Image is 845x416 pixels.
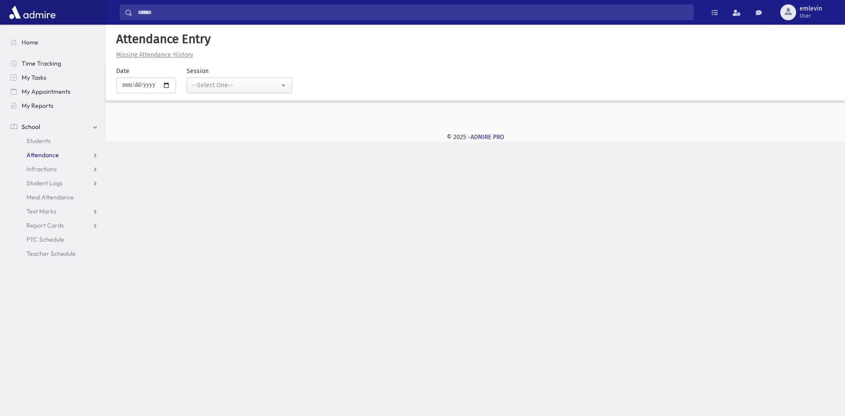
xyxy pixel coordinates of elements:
[4,35,105,49] a: Home
[4,70,105,85] a: My Tasks
[4,190,105,204] a: Meal Attendance
[4,120,105,134] a: School
[4,247,105,261] a: Teacher Schedule
[26,221,64,229] span: Report Cards
[187,66,209,76] label: Session
[22,59,61,67] span: Time Tracking
[22,102,53,110] span: My Reports
[470,133,504,141] a: ADMIRE PRO
[26,250,76,258] span: Teacher Schedule
[26,179,62,187] span: Student Logs
[4,56,105,70] a: Time Tracking
[4,134,105,148] a: Students
[4,162,105,176] a: Infractions
[4,176,105,190] a: Student Logs
[22,88,70,96] span: My Appointments
[132,4,693,20] input: Search
[26,207,56,215] span: Test Marks
[26,151,59,159] span: Attendance
[22,74,46,81] span: My Tasks
[113,51,193,59] a: Missing Attendance History
[4,204,105,218] a: Test Marks
[7,4,58,21] img: AdmirePro
[4,148,105,162] a: Attendance
[4,85,105,99] a: My Appointments
[4,99,105,113] a: My Reports
[187,77,292,93] button: --Select One--
[120,133,831,142] div: © 2025 -
[26,165,57,173] span: Infractions
[26,236,64,243] span: PTC Schedule
[22,38,38,46] span: Home
[113,32,838,47] h5: Attendance Entry
[800,5,822,12] span: emlevin
[26,193,74,201] span: Meal Attendance
[192,81,279,90] div: --Select One--
[800,12,822,19] span: User
[4,218,105,232] a: Report Cards
[116,66,129,76] label: Date
[22,123,40,131] span: School
[26,137,51,145] span: Students
[116,51,193,59] u: Missing Attendance History
[4,232,105,247] a: PTC Schedule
